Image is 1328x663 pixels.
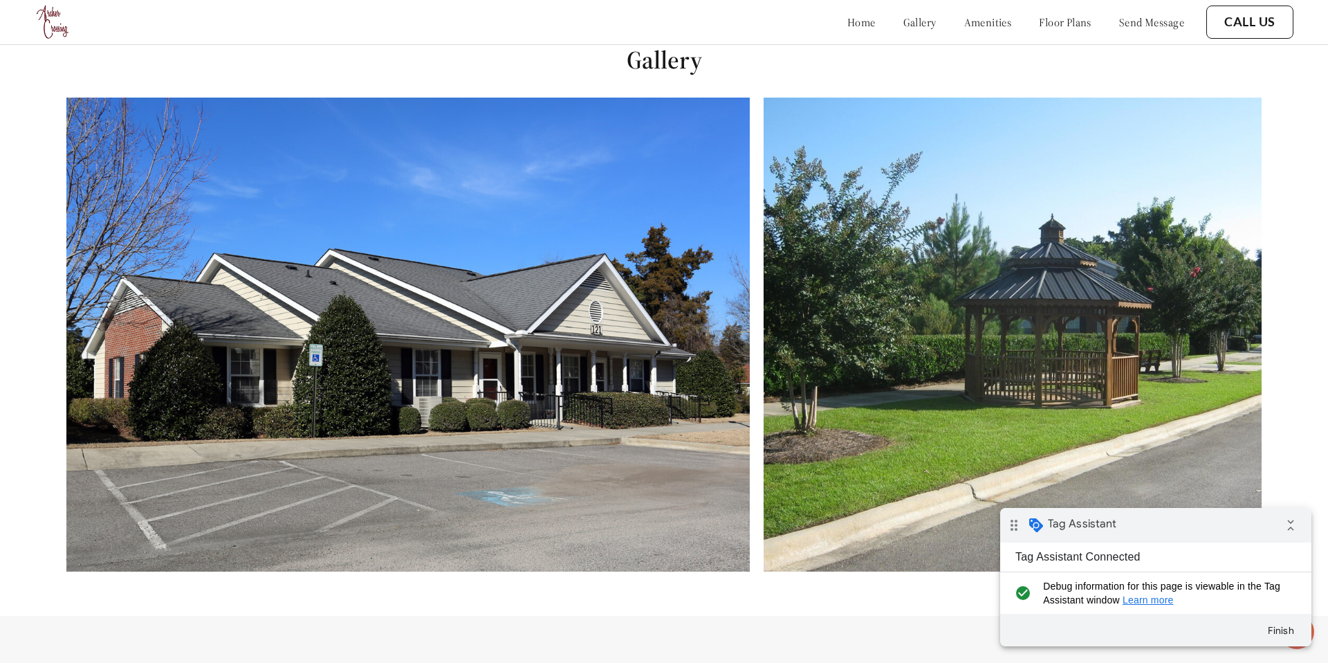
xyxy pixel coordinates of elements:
[1119,15,1184,29] a: send message
[847,15,876,29] a: home
[43,71,288,99] span: Debug information for this page is viewable in the Tag Assistant window
[66,98,750,572] img: Alt text
[122,87,174,98] a: Learn more
[1224,15,1275,30] a: Call Us
[11,71,34,99] i: check_circle
[35,3,72,41] img: logo.png
[48,9,116,23] span: Tag Assistant
[764,98,1262,572] img: Alt text
[903,15,937,29] a: gallery
[277,3,304,31] i: Collapse debug badge
[1039,15,1091,29] a: floor plans
[964,15,1012,29] a: amenities
[1206,6,1293,39] button: Call Us
[256,110,306,135] button: Finish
